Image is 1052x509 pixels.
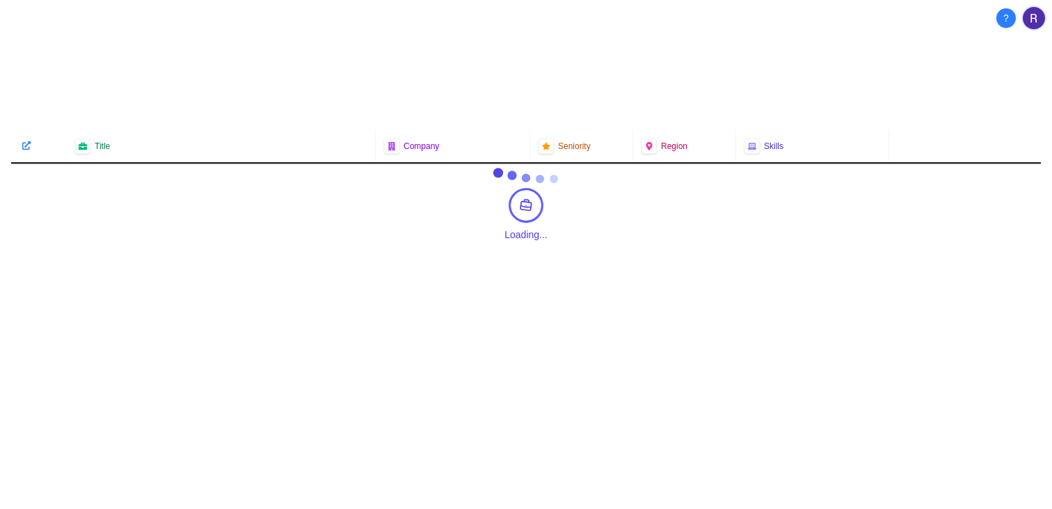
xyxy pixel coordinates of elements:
span: Title [95,141,110,152]
span: Seniority [558,141,591,152]
span: Skills [764,141,783,152]
span: Region [661,141,687,152]
button: About Techjobs [996,8,1016,28]
img: User avatar [1023,7,1045,29]
span: ? [1003,11,1009,25]
button: User menu [1021,6,1046,31]
span: Company [404,141,439,152]
div: Loading... [504,228,548,242]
